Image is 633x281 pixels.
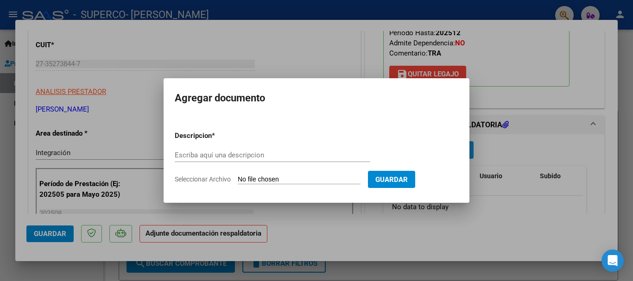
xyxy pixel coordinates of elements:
div: Open Intercom Messenger [601,250,624,272]
button: Guardar [368,171,415,188]
h2: Agregar documento [175,89,458,107]
span: Seleccionar Archivo [175,175,231,183]
span: Guardar [375,175,408,184]
p: Descripcion [175,131,260,141]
